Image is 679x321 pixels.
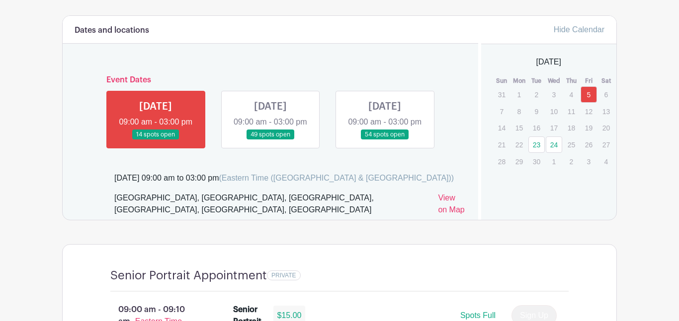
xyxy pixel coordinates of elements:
[528,87,545,102] p: 2
[581,104,597,119] p: 12
[493,76,510,86] th: Sun
[581,120,597,135] p: 19
[598,104,614,119] p: 13
[536,56,561,68] span: [DATE]
[494,87,510,102] p: 31
[546,136,562,153] a: 24
[75,26,149,35] h6: Dates and locations
[546,154,562,169] p: 1
[598,137,614,152] p: 27
[511,104,527,119] p: 8
[554,25,604,34] a: Hide Calendar
[528,76,545,86] th: Tue
[563,137,580,152] p: 25
[219,174,454,182] span: (Eastern Time ([GEOGRAPHIC_DATA] & [GEOGRAPHIC_DATA]))
[598,154,614,169] p: 4
[494,154,510,169] p: 28
[581,86,597,103] a: 5
[528,120,545,135] p: 16
[494,137,510,152] p: 21
[528,154,545,169] p: 30
[563,87,580,102] p: 4
[494,104,510,119] p: 7
[510,76,528,86] th: Mon
[563,120,580,135] p: 18
[528,104,545,119] p: 9
[110,268,267,283] h4: Senior Portrait Appointment
[528,136,545,153] a: 23
[114,192,430,220] div: [GEOGRAPHIC_DATA], [GEOGRAPHIC_DATA], [GEOGRAPHIC_DATA], [GEOGRAPHIC_DATA], [GEOGRAPHIC_DATA], [G...
[598,120,614,135] p: 20
[98,75,442,85] h6: Event Dates
[494,120,510,135] p: 14
[546,104,562,119] p: 10
[511,120,527,135] p: 15
[271,272,296,279] span: PRIVATE
[511,137,527,152] p: 22
[114,172,454,184] div: [DATE] 09:00 am to 03:00 pm
[563,154,580,169] p: 2
[546,87,562,102] p: 3
[563,104,580,119] p: 11
[546,120,562,135] p: 17
[581,154,597,169] p: 3
[580,76,597,86] th: Fri
[460,311,496,320] span: Spots Full
[545,76,563,86] th: Wed
[438,192,466,220] a: View on Map
[581,137,597,152] p: 26
[511,154,527,169] p: 29
[597,76,615,86] th: Sat
[563,76,580,86] th: Thu
[598,87,614,102] p: 6
[511,87,527,102] p: 1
